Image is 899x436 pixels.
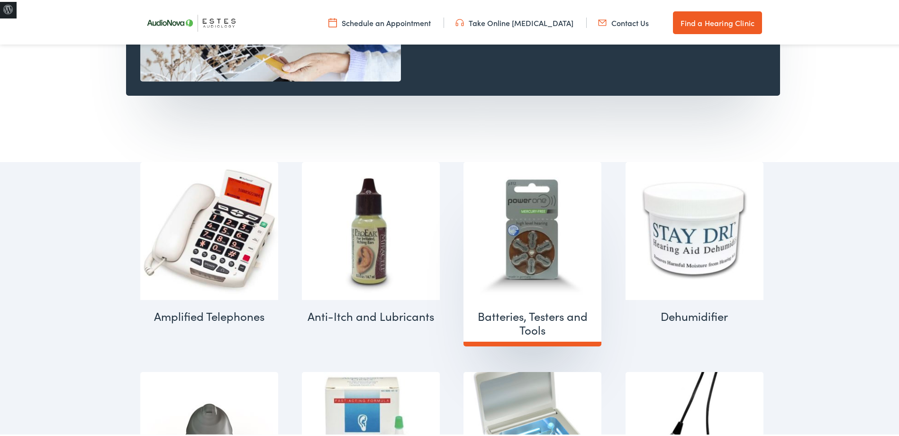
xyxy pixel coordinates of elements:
[140,160,278,298] img: Amplified Telephones
[328,16,431,26] a: Schedule an Appointment
[455,16,464,26] img: utility icon
[302,298,440,331] h2: Anti-Itch and Lubricants
[673,9,762,32] a: Find a Hearing Clinic
[463,160,601,345] a: Visit product category Batteries, Testers and Tools
[626,298,763,331] h2: Dehumidifier
[463,298,601,345] h2: Batteries, Testers and Tools
[140,298,278,331] h2: Amplified Telephones
[598,16,607,26] img: utility icon
[328,16,337,26] img: utility icon
[463,160,601,298] img: Batteries, Testers and Tools
[598,16,649,26] a: Contact Us
[302,160,440,298] img: Anti-Itch and Lubricants
[455,16,573,26] a: Take Online [MEDICAL_DATA]
[626,160,763,298] img: Dehumidifier
[302,160,440,331] a: Visit product category Anti-Itch and Lubricants
[140,160,278,331] a: Visit product category Amplified Telephones
[626,160,763,331] a: Visit product category Dehumidifier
